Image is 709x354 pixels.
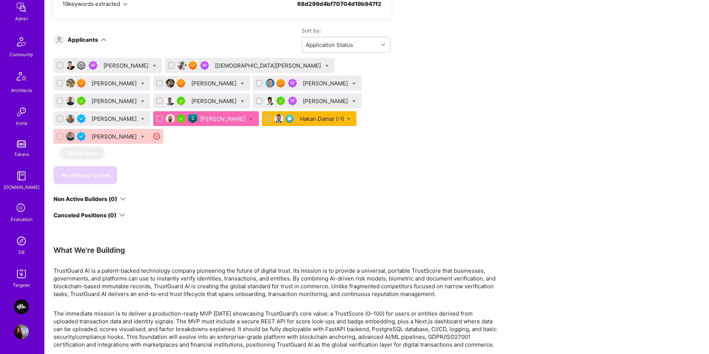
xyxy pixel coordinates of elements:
[285,114,294,123] img: Evaluation Call Pending
[303,79,349,87] div: [PERSON_NAME]
[92,79,138,87] div: [PERSON_NAME]
[56,37,62,42] i: icon Applicant
[66,114,75,123] img: User Avatar
[191,79,238,87] div: [PERSON_NAME]
[92,97,138,105] div: [PERSON_NAME]
[11,86,32,94] div: Architects
[200,61,209,70] img: Been on Mission
[66,61,75,70] img: User Avatar
[11,215,32,223] div: Evaluation
[241,100,244,103] i: Bulk Status Update
[13,281,30,289] div: Targeter
[306,41,353,49] div: Application Status
[300,115,344,123] div: Hakan Damar
[302,27,390,34] label: Sort by:
[89,61,97,70] img: Been on Mission
[14,234,29,248] img: Admin Search
[16,119,27,127] div: Invite
[77,132,86,141] img: Vetted A.Teamer
[77,79,86,88] img: Exceptional A.Teamer
[54,195,117,203] div: Non Active Builders (0)
[141,100,144,103] i: Bulk Status Update
[54,310,497,348] p: The immediate mission is to deliver a production-ready MVP [DATE] showcasing TrustGuard’s core va...
[14,266,29,281] img: Skill Targeter
[276,96,285,105] img: A.Teamer in Residence
[77,114,86,123] img: Vetted A.Teamer
[288,79,297,88] img: Been on Mission
[266,96,274,105] img: User Avatar
[200,115,247,123] div: [PERSON_NAME]
[188,61,197,70] img: Exceptional A.Teamer
[14,105,29,119] img: Invite
[12,324,31,339] a: User Avatar
[66,132,75,141] img: User Avatar
[347,118,350,121] i: Bulk Status Update
[120,196,126,202] i: icon ArrowDown
[101,37,106,42] i: icon ArrowDown
[92,133,138,140] div: [PERSON_NAME]
[14,299,29,314] img: AI Trader: AI Trading Platform
[66,96,75,105] img: User Avatar
[13,69,30,86] img: Architects
[77,96,86,105] img: A.Teamer in Residence
[54,267,497,298] p: TrustGuard AI is a patent-backed technology company pioneering the future of digital trust. Its m...
[141,135,144,139] i: Bulk Status Update
[4,183,40,191] div: [DOMAIN_NAME]
[14,150,29,158] div: Tokens
[141,118,144,121] i: Bulk Status Update
[336,115,344,123] sup: [-1]
[381,43,385,47] i: icon Chevron
[14,201,28,215] i: icon SelectionTeam
[177,79,185,88] img: Exceptional A.Teamer
[123,2,127,7] i: icon Chevron
[276,79,285,88] img: Exceptional A.Teamer
[12,299,31,314] a: AI Trader: AI Trading Platform
[13,33,30,51] img: Community
[274,114,283,123] img: User Avatar
[66,79,75,88] img: User Avatar
[178,61,186,70] img: User Avatar
[92,115,138,123] div: [PERSON_NAME]
[191,97,238,105] div: [PERSON_NAME]
[68,36,98,44] div: Applicants
[119,212,125,218] i: icon ArrowDown
[14,169,29,183] img: guide book
[14,324,29,339] img: User Avatar
[177,96,185,105] img: A.Teamer in Residence
[17,140,26,147] img: tokens
[10,51,33,58] div: Community
[59,147,105,160] button: Show More
[303,97,349,105] div: [PERSON_NAME]
[352,100,356,103] i: Bulk Status Update
[54,211,116,219] div: Canceled Positions (0)
[77,61,86,70] img: Limited Access
[352,82,356,85] i: Bulk Status Update
[15,15,28,23] div: Admin
[250,118,253,121] i: Bulk Status Update
[177,114,185,123] img: A.Teamer in Residence
[288,96,297,105] img: Been on Mission
[215,62,322,69] div: [DEMOGRAPHIC_DATA][PERSON_NAME]
[141,82,144,85] i: Bulk Status Update
[325,64,329,68] i: Bulk Status Update
[266,79,274,88] img: User Avatar
[103,62,150,69] div: [PERSON_NAME]
[54,245,497,255] div: What We're Building
[166,96,175,105] img: User Avatar
[166,114,175,123] img: User Avatar
[153,132,161,141] i: icon CloseRedCircle
[241,82,244,85] i: Bulk Status Update
[166,79,175,88] img: User Avatar
[153,64,156,68] i: Bulk Status Update
[18,248,25,256] div: DB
